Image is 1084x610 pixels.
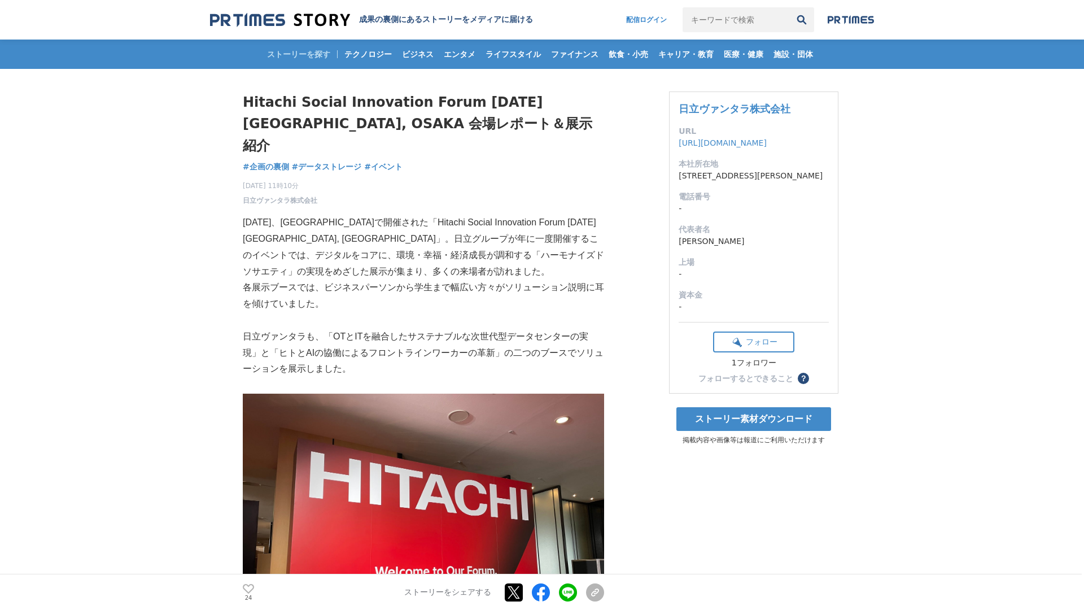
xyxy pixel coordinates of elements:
[364,161,403,173] a: #イベント
[340,40,396,69] a: テクノロジー
[243,595,254,600] p: 24
[547,49,603,59] span: ファイナンス
[769,49,818,59] span: 施設・団体
[243,162,289,172] span: #企画の裏側
[364,162,403,172] span: #イベント
[799,374,807,382] span: ？
[654,40,718,69] a: キャリア・教育
[679,158,829,170] dt: 本社所在地
[604,49,653,59] span: 飲食・小売
[439,40,480,69] a: エンタメ
[481,40,545,69] a: ライフスタイル
[547,40,603,69] a: ファイナンス
[243,195,317,206] a: 日立ヴァンタラ株式会社
[679,256,829,268] dt: 上場
[789,7,814,32] button: 検索
[397,40,438,69] a: ビジネス
[359,15,533,25] h2: 成果の裏側にあるストーリーをメディアに届ける
[292,161,362,173] a: #データストレージ
[828,15,874,24] img: prtimes
[654,49,718,59] span: キャリア・教育
[604,40,653,69] a: 飲食・小売
[243,91,604,156] h1: Hitachi Social Innovation Forum [DATE] [GEOGRAPHIC_DATA], OSAKA 会場レポート＆展示紹介
[340,49,396,59] span: テクノロジー
[679,191,829,203] dt: 電話番号
[769,40,818,69] a: 施設・団体
[679,301,829,313] dd: -
[798,373,809,384] button: ？
[669,435,838,445] p: 掲載内容や画像等は報道にご利用いただけます
[679,138,767,147] a: [URL][DOMAIN_NAME]
[210,12,350,28] img: 成果の裏側にあるストーリーをメディアに届ける
[679,170,829,182] dd: [STREET_ADDRESS][PERSON_NAME]
[210,12,533,28] a: 成果の裏側にあるストーリーをメディアに届ける 成果の裏側にあるストーリーをメディアに届ける
[679,203,829,215] dd: -
[679,236,829,247] dd: [PERSON_NAME]
[719,49,768,59] span: 医療・健康
[439,49,480,59] span: エンタメ
[243,215,604,280] p: [DATE]、[GEOGRAPHIC_DATA]で開催された「Hitachi Social Innovation Forum [DATE] [GEOGRAPHIC_DATA], [GEOGRAP...
[243,280,604,312] p: 各展示ブースでは、ビジネスパーソンから学生まで幅広い方々がソリューション説明に耳を傾けていました。
[713,358,794,368] div: 1フォロワー
[679,125,829,137] dt: URL
[719,40,768,69] a: 医療・健康
[679,224,829,236] dt: 代表者名
[397,49,438,59] span: ビジネス
[292,162,362,172] span: #データストレージ
[679,289,829,301] dt: 資本金
[243,161,289,173] a: #企画の裏側
[243,181,317,191] span: [DATE] 11時10分
[679,268,829,280] dd: -
[679,103,790,115] a: 日立ヴァンタラ株式会社
[615,7,678,32] a: 配信ログイン
[481,49,545,59] span: ライフスタイル
[243,329,604,377] p: 日立ヴァンタラも、「OTとITを融合したサステナブルな次世代型データセンターの実現」と「ヒトとAIの協働によるフロントラインワーカーの革新」の二つのブースでソリューションを展示しました。
[698,374,793,382] div: フォローするとできること
[676,407,831,431] a: ストーリー素材ダウンロード
[713,332,794,352] button: フォロー
[404,587,491,598] p: ストーリーをシェアする
[683,7,789,32] input: キーワードで検索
